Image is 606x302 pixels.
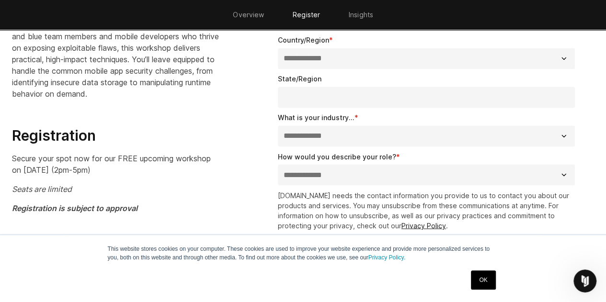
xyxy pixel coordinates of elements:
a: OK [471,270,495,290]
h3: Registration [12,126,220,145]
span: State/Region [278,75,321,83]
p: [DOMAIN_NAME] needs the contact information you provide to us to contact you about our products a... [278,190,579,230]
span: What is your industry... [278,113,354,122]
a: Privacy Policy. [368,254,405,261]
p: Secure your spot now for our FREE upcoming workshop on [DATE] (2pm-5pm) [12,152,220,175]
em: Registration is subject to approval [12,203,137,213]
a: Privacy Policy [401,221,446,229]
p: This website stores cookies on your computer. These cookies are used to improve your website expe... [108,245,499,262]
span: How would you describe your role? [278,152,396,160]
span: Country/Region [278,36,329,44]
iframe: Intercom live chat [573,269,596,292]
p: Designed for penetration testers, security researchers, red and blue team members and mobile deve... [12,19,220,100]
em: Seats are limited [12,184,72,193]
